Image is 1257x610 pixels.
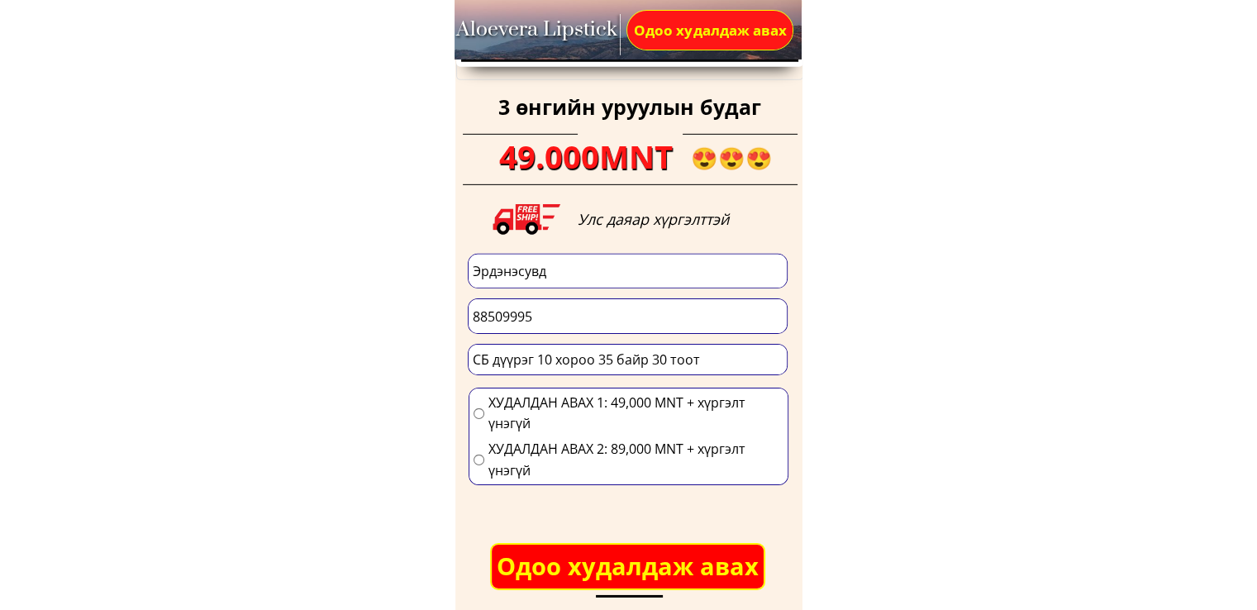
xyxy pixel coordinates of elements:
h3: 3 өнгийн уруулын будаг [463,90,798,123]
span: ХУДАЛДАН АВАХ 1: 49,000 MNT + хүргэлт үнэгүй [488,393,783,435]
div: _____ [613,1,641,68]
p: Одоо худалдаж авах [627,11,793,50]
input: Хаяг [469,345,787,374]
span: ХУДАЛДАН АВАХ 2: 89,000 MNT + хүргэлт үнэгүй [488,439,783,481]
h3: Улс даяар хүргэлттэй [578,207,834,231]
input: утасны дугаар [469,299,787,333]
div: Aloevera Lipstick [455,15,618,45]
h3: 49.000MNT [499,131,696,182]
input: Таны нэр [469,255,787,288]
p: Одоо худалдаж авах [492,545,764,589]
h3: 😍😍😍 [691,141,789,176]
